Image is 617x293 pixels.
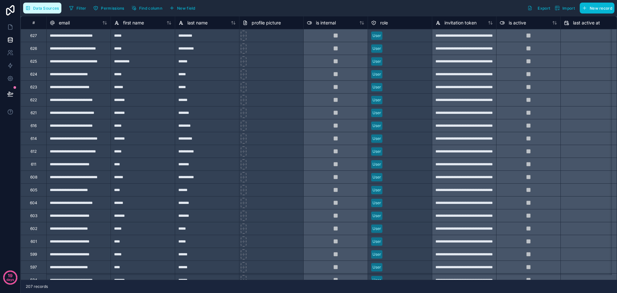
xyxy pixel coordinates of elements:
span: email [59,20,70,26]
span: Find column [139,6,162,11]
span: Filter [76,6,86,11]
div: 603 [30,213,37,218]
div: User [372,33,381,39]
div: User [372,136,381,142]
div: User [372,46,381,51]
div: 626 [30,46,37,51]
div: 597 [30,265,37,270]
div: 625 [30,59,37,64]
div: User [372,200,381,206]
button: Import [552,3,577,14]
div: 616 [31,123,37,128]
div: 612 [31,149,37,154]
div: User [372,123,381,129]
button: New record [580,3,614,14]
span: 207 records [26,284,48,289]
span: Data Sources [33,6,59,11]
div: User [372,161,381,167]
span: first name [123,20,144,26]
button: New field [167,3,198,13]
span: profile picture [252,20,281,26]
div: 624 [30,72,37,77]
div: User [372,277,381,283]
div: User [372,149,381,154]
span: last name [187,20,208,26]
div: User [372,264,381,270]
span: is internal [316,20,336,26]
div: User [372,213,381,219]
button: Permissions [91,3,126,13]
span: Export [538,6,550,11]
div: 614 [31,136,37,141]
span: Permissions [101,6,124,11]
div: 611 [31,162,36,167]
div: 627 [30,33,37,38]
span: role [380,20,388,26]
div: 621 [31,110,37,115]
div: User [372,97,381,103]
button: Filter [67,3,89,13]
button: Export [525,3,552,14]
div: User [372,226,381,232]
div: 623 [30,85,37,90]
button: Find column [129,3,165,13]
span: New field [177,6,195,11]
p: 19 [8,272,13,279]
div: User [372,174,381,180]
div: 608 [30,175,37,180]
div: User [372,110,381,116]
div: User [372,71,381,77]
div: 594 [30,278,37,283]
span: invitation token [444,20,477,26]
div: 622 [30,97,37,103]
div: 605 [30,188,37,193]
div: User [372,252,381,257]
span: New record [590,6,612,11]
div: User [372,239,381,244]
div: User [372,84,381,90]
div: User [372,59,381,64]
a: New record [577,3,614,14]
span: last active at [573,20,600,26]
div: 601 [31,239,37,244]
div: 599 [30,252,37,257]
span: is active [509,20,526,26]
div: User [372,187,381,193]
span: Import [562,6,575,11]
div: 602 [30,226,37,231]
button: Data Sources [23,3,61,14]
div: # [26,20,41,25]
p: days [6,275,14,284]
a: Permissions [91,3,129,13]
div: 604 [30,200,37,206]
